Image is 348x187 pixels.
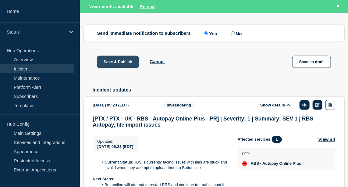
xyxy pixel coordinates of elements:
[97,56,139,68] button: Save & Publish
[93,177,115,182] strong: Next Steps:
[99,160,228,171] li: RBS is currently facing issues with files are stuck and invalid when they attempt to upload them ...
[258,102,292,108] button: Show details
[229,31,242,36] label: No
[92,87,345,93] h2: Incident updates
[97,145,133,149] span: [DATE] 05:23 (EDT)
[231,31,235,35] input: No
[318,136,335,143] button: View all
[93,100,154,110] div: [DATE] 05:23 (EDT)
[140,4,155,9] button: Reload
[272,136,282,143] span: 1
[242,161,247,166] div: down
[97,31,191,36] p: Send immediate notification to subscribers
[88,4,135,9] span: New events available
[105,160,133,165] strong: Current Status:
[242,152,301,156] p: PTX
[97,139,133,144] p: Updated :
[204,31,208,35] input: Yes
[93,116,335,128] h3: [PTX / PTX - UK - RBS - Autopay Online Plus - PR] | Severity: 1 | Summary: SEV 1 | RBS Autopay, f...
[163,102,195,109] span: Investigating
[251,161,301,166] span: RBS - Autopay Online Plus
[238,136,285,143] span: Affected services:
[203,31,217,36] label: Yes
[150,59,165,64] button: Cancel
[292,56,331,68] button: Save as draft
[7,29,65,34] p: Status
[97,31,331,36] div: Send immediate notification to subscribers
